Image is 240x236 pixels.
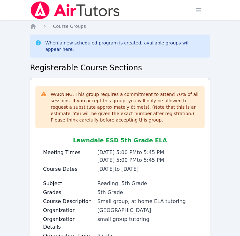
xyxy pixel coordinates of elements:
[53,23,86,29] a: Course Groups
[43,165,94,173] label: Course Dates
[97,156,197,164] div: [DATE] 5:00 PM to 5:45 PM
[53,24,86,29] span: Course Groups
[97,207,197,214] div: [GEOGRAPHIC_DATA]
[30,63,210,73] h2: Registerable Course Sections
[97,198,197,205] div: Small group, at home ELA tutoring
[43,180,94,187] label: Subject
[97,149,197,156] div: [DATE] 5:00 PM to 5:45 PM
[30,1,120,19] img: Air Tutors
[97,180,197,187] div: Reading: 5th Grade
[51,91,199,123] div: WARNING: This group requires a commitment to attend 70 % of all sessions. If you accept this grou...
[43,149,94,156] label: Meeting Times
[45,40,205,52] div: When a new scheduled program is created, available groups will appear here.
[43,207,94,214] label: Organization
[73,137,167,144] span: Lawndale ESD 5th Grade ELA
[97,216,197,223] div: small group tutoring
[97,189,197,196] div: 5th Grade
[30,23,210,29] nav: Breadcrumb
[43,189,94,196] label: Grades
[43,216,94,231] label: Organization Details
[97,165,197,173] div: [DATE] to [DATE]
[43,198,94,205] label: Course Description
